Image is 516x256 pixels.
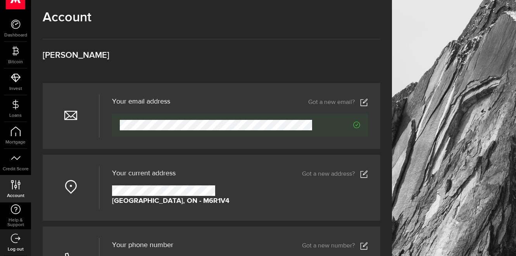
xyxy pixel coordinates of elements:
[112,242,173,249] h3: Your phone number
[312,121,360,128] span: Verified
[43,51,380,60] h3: [PERSON_NAME]
[112,196,230,206] strong: [GEOGRAPHIC_DATA], ON - M6R1V4
[43,10,380,25] h1: Account
[112,98,170,105] h3: Your email address
[112,170,176,177] span: Your current address
[308,99,368,106] a: Got a new email?
[6,3,29,26] button: Open LiveChat chat widget
[302,242,368,250] a: Got a new number?
[302,170,368,178] a: Got a new address?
